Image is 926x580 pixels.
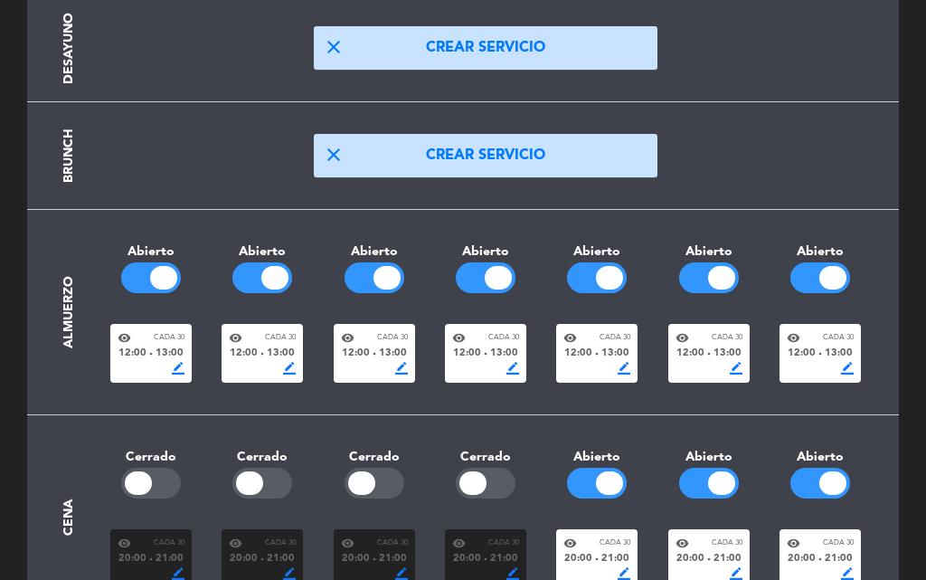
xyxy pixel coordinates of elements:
span: border_color [395,567,408,580]
span: Cada 30 [377,537,408,549]
span: visibility [452,537,466,550]
span: 21:00 [825,551,853,567]
span: fiber_manual_record [149,557,153,561]
span: border_color [506,362,519,375]
span: fiber_manual_record [595,557,599,561]
span: border_color [395,362,408,375]
span: 13:00 [825,346,853,362]
span: visibility [118,331,131,345]
span: 12:00 [564,346,592,362]
span: 20:00 [564,551,592,567]
div: Abierto [542,242,653,262]
button: closeCrear servicio [314,134,657,177]
span: 13:00 [267,346,295,362]
div: Cerrado [318,447,430,468]
span: Cada 30 [154,332,184,344]
span: fiber_manual_record [707,352,711,356]
span: 20:00 [788,551,816,567]
span: Cada 30 [488,537,519,549]
div: Cena [59,499,80,536]
span: visibility [787,537,800,550]
div: Abierto [765,447,876,468]
span: visibility [563,331,577,345]
span: visibility [341,331,354,345]
div: Desayuno [59,13,80,84]
span: visibility [787,331,800,345]
span: 13:00 [713,346,742,362]
span: fiber_manual_record [260,352,264,356]
span: fiber_manual_record [595,352,599,356]
span: visibility [229,537,242,550]
span: close [323,144,345,166]
span: 21:00 [601,551,629,567]
span: 20:00 [118,551,146,567]
div: Abierto [206,242,317,262]
span: close [323,36,345,58]
span: visibility [229,331,242,345]
span: fiber_manual_record [149,352,153,356]
span: Cada 30 [600,537,630,549]
span: 13:00 [601,346,629,362]
span: fiber_manual_record [707,557,711,561]
button: closeCrear servicio [314,26,657,70]
span: Cada 30 [154,537,184,549]
span: 20:00 [453,551,481,567]
span: Cada 30 [823,537,854,549]
span: Cada 30 [265,537,296,549]
span: Cada 30 [265,332,296,344]
span: 12:00 [453,346,481,362]
span: border_color [283,362,296,375]
span: 20:00 [230,551,258,567]
span: border_color [841,567,854,580]
span: border_color [841,362,854,375]
div: Cerrado [430,447,541,468]
span: border_color [730,567,742,580]
span: border_color [172,567,184,580]
span: visibility [452,331,466,345]
div: Almuerzo [59,276,80,348]
span: border_color [172,362,184,375]
span: Cada 30 [488,332,519,344]
span: 21:00 [490,551,518,567]
span: Cada 30 [823,332,854,344]
div: Brunch [59,128,80,183]
div: Cerrado [206,447,317,468]
div: Cerrado [95,447,206,468]
span: 12:00 [118,346,146,362]
span: 20:00 [676,551,704,567]
span: 12:00 [230,346,258,362]
div: Abierto [765,242,876,262]
span: 21:00 [267,551,295,567]
span: 12:00 [342,346,370,362]
span: fiber_manual_record [818,352,822,356]
span: Cada 30 [712,537,742,549]
span: fiber_manual_record [373,352,376,356]
span: fiber_manual_record [373,557,376,561]
span: 13:00 [490,346,518,362]
span: 21:00 [713,551,742,567]
div: Abierto [653,447,764,468]
span: fiber_manual_record [484,352,487,356]
div: Abierto [95,242,206,262]
div: Abierto [430,242,541,262]
span: fiber_manual_record [484,557,487,561]
div: Abierto [318,242,430,262]
div: Abierto [653,242,764,262]
span: 12:00 [788,346,816,362]
span: border_color [618,362,630,375]
span: visibility [341,537,354,550]
span: fiber_manual_record [260,557,264,561]
span: 21:00 [156,551,184,567]
span: 12:00 [676,346,704,362]
span: 20:00 [342,551,370,567]
span: Cada 30 [712,332,742,344]
span: visibility [676,537,689,550]
span: visibility [563,537,577,550]
span: fiber_manual_record [818,557,822,561]
span: 13:00 [379,346,407,362]
span: border_color [730,362,742,375]
span: Cada 30 [377,332,408,344]
span: visibility [676,331,689,345]
span: border_color [283,567,296,580]
span: 13:00 [156,346,184,362]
